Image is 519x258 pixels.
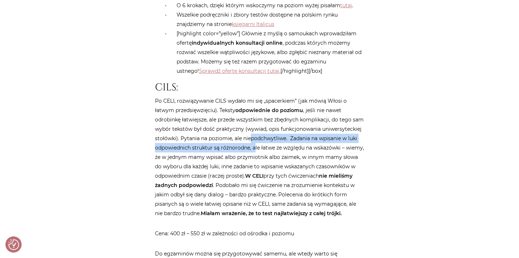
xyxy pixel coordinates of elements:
[192,40,283,46] strong: indywidualnych konsultacji online
[155,96,364,218] p: Po CELI, rozwiązywanie CILS wydało mi się „spacerkiem” (jak mówią Włosi o łatwym przedsięwzięciu)...
[235,107,303,114] strong: odpowiednie do poziomu
[201,210,342,217] strong: Miałam wrażenie, że to test najłatwiejszy z całej trójki.
[169,1,364,10] li: O 6 krokach, dzięki którym wskoczymy na poziom wyżej pisałam .
[340,2,352,9] a: tutaj
[155,81,364,94] h2: CILS:
[8,239,19,250] img: Revisit consent button
[232,21,274,27] a: księgarni Italicus
[169,10,364,29] li: Wszelkie podręczniki i zbiory testów dostępne na polskim rynku znajdziemy na stronie
[245,173,263,179] strong: W CELI
[199,68,280,74] a: Sprawdź ofertę konsultacji tutaj.
[169,29,364,76] li: [highlight color=”yellow”] Głównie z myślą o samoukach wprowadziłam ofertę , podczas których może...
[8,239,19,250] button: Preferencje co do zgód
[155,229,364,238] p: Cena: 400 zł – 550 zł w zależności od ośrodka i poziomu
